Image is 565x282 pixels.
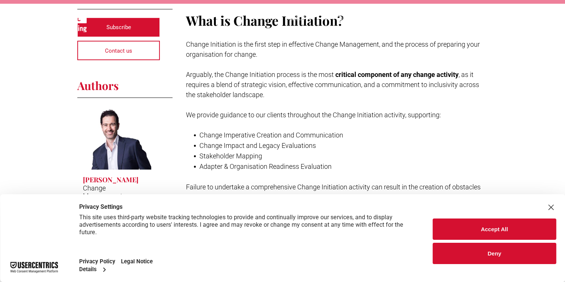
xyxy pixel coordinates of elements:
a: Contact us [77,41,160,60]
span: We provide guidance to our clients throughout the Change Initiation activity, supporting: [186,111,441,119]
span: Failure to undertake a comprehensive Change Initiation activity can result in the creation of obs... [186,183,488,221]
span: Change Impact and Legacy Evaluations [199,142,316,149]
a: CONTACT [518,13,550,24]
span: Stakeholder Mapping [199,152,262,160]
span: Arguably, the Change Initiation process is the most [186,71,334,78]
h3: [PERSON_NAME] [83,175,139,184]
span: a blend of strategic vision, effective communication, and a commitment to inclusivity across the ... [186,81,479,99]
a: ABOUT [284,13,317,24]
span: Adapter & Organisation Readiness Evaluation [199,162,332,170]
span: Change Initiation is the first step in effective Change Management, and the process of preparing ... [186,40,480,58]
a: CASE STUDIES [443,13,487,24]
a: Jeff Owen [77,106,152,170]
span: Authors [77,78,119,93]
a: MARKETS [404,13,443,24]
span: critical component of any change activity [335,71,459,78]
img: Go to Homepage [17,10,87,32]
a: INSIGHTS [487,13,518,24]
a: WHAT WE DO [357,13,404,24]
p: Change Management, Business Transformation & Automotive Services [83,184,146,223]
span: Contact us [105,41,132,60]
span: Change Imperative Creation and Communication [199,131,343,139]
a: OUR PEOPLE [316,13,356,24]
a: Your Business Transformed | Cambridge Management Consulting [17,12,87,19]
